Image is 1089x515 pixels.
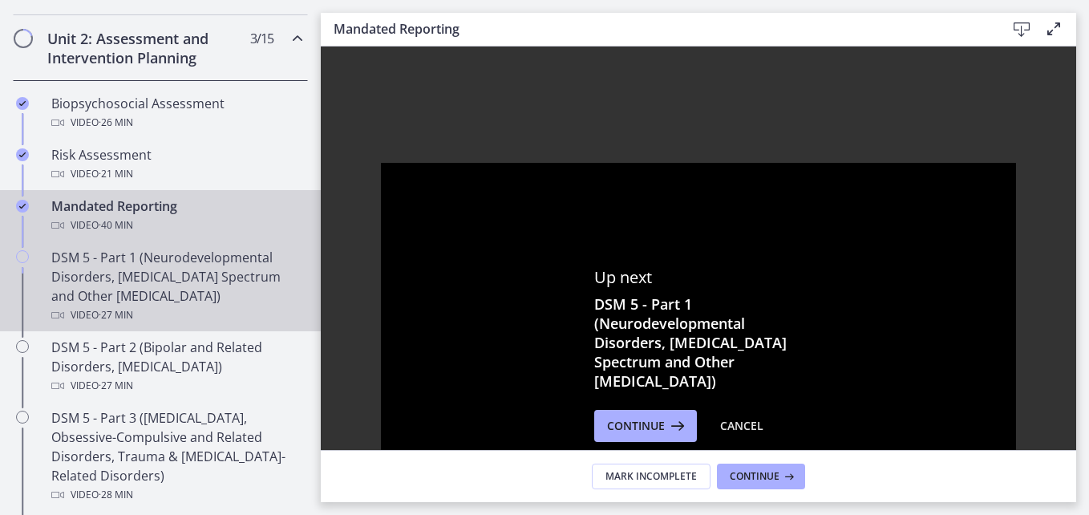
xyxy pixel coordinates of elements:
div: Mandated Reporting [51,197,302,235]
span: Continue [730,470,779,483]
div: Video [51,485,302,505]
span: 3 / 15 [250,29,273,48]
span: Continue [607,416,665,436]
span: · 26 min [99,113,133,132]
div: Video [51,306,302,325]
span: · 27 min [99,376,133,395]
i: Completed [16,148,29,161]
button: Mark Incomplete [592,464,710,489]
span: · 21 min [99,164,133,184]
div: DSM 5 - Part 1 (Neurodevelopmental Disorders, [MEDICAL_DATA] Spectrum and Other [MEDICAL_DATA]) [51,248,302,325]
h3: DSM 5 - Part 1 (Neurodevelopmental Disorders, [MEDICAL_DATA] Spectrum and Other [MEDICAL_DATA]) [594,294,803,391]
span: · 27 min [99,306,133,325]
div: Risk Assessment [51,145,302,184]
div: DSM 5 - Part 2 (Bipolar and Related Disorders, [MEDICAL_DATA]) [51,338,302,395]
div: Video [51,113,302,132]
span: · 28 min [99,485,133,505]
div: Video [51,376,302,395]
div: DSM 5 - Part 3 ([MEDICAL_DATA], Obsessive-Compulsive and Related Disorders, Trauma & [MEDICAL_DAT... [51,408,302,505]
div: Cancel [720,416,763,436]
h2: Unit 2: Assessment and Intervention Planning [47,29,243,67]
h3: Mandated Reporting [334,19,980,39]
span: Mark Incomplete [605,470,697,483]
span: · 40 min [99,216,133,235]
i: Completed [16,200,29,213]
button: Cancel [707,410,776,442]
div: Video [51,216,302,235]
button: Continue [717,464,805,489]
i: Completed [16,97,29,110]
div: Biopsychosocial Assessment [51,94,302,132]
button: Continue [594,410,697,442]
p: Up next [594,267,803,288]
div: Video [51,164,302,184]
